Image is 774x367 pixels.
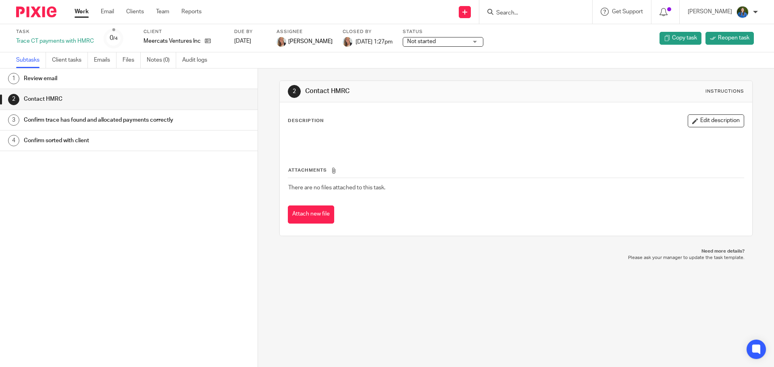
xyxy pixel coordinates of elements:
[234,37,266,45] div: [DATE]
[287,255,744,261] p: Please ask your manager to update the task template.
[287,248,744,255] p: Need more details?
[16,6,56,17] img: Pixie
[277,29,333,35] label: Assignee
[688,114,744,127] button: Edit description
[101,8,114,16] a: Email
[113,36,118,41] small: /4
[277,37,286,47] img: IMG_9257.jpg
[8,73,19,84] div: 1
[16,29,94,35] label: Task
[181,8,202,16] a: Reports
[94,52,117,68] a: Emails
[144,37,201,45] p: Meercats Ventures Inc
[24,93,175,105] h1: Contact HMRC
[736,6,749,19] img: xxZt8RRI.jpeg
[288,205,334,224] button: Attach new file
[407,39,436,44] span: Not started
[356,39,393,44] span: [DATE] 1:27pm
[305,87,533,95] h1: Contact HMRC
[24,114,175,126] h1: Confirm trace has found and allocated payments correctly
[288,37,333,46] span: [PERSON_NAME]
[234,29,266,35] label: Due by
[16,37,94,45] div: Trace CT payments with HMRC
[688,8,732,16] p: [PERSON_NAME]
[288,185,385,191] span: There are no files attached to this task.
[343,29,393,35] label: Closed by
[288,168,327,172] span: Attachments
[75,8,89,16] a: Work
[110,33,118,43] div: 0
[8,114,19,126] div: 3
[672,34,697,42] span: Copy task
[24,73,175,85] h1: Review email
[8,135,19,146] div: 4
[495,10,568,17] input: Search
[705,32,754,45] a: Reopen task
[123,52,141,68] a: Files
[24,135,175,147] h1: Confirm sorted with client
[705,88,744,95] div: Instructions
[147,52,176,68] a: Notes (0)
[343,37,352,47] img: IMG_9257.jpg
[182,52,213,68] a: Audit logs
[144,29,224,35] label: Client
[718,34,749,42] span: Reopen task
[288,85,301,98] div: 2
[156,8,169,16] a: Team
[126,8,144,16] a: Clients
[660,32,701,45] a: Copy task
[52,52,88,68] a: Client tasks
[288,118,324,124] p: Description
[612,9,643,15] span: Get Support
[403,29,483,35] label: Status
[16,52,46,68] a: Subtasks
[8,94,19,105] div: 2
